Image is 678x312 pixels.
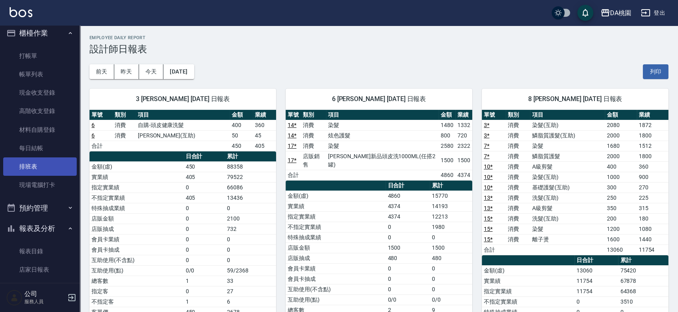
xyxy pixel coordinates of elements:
[386,253,429,263] td: 480
[3,121,77,139] a: 材料自購登錄
[326,130,439,141] td: 炫色護髮
[89,44,668,55] h3: 設計師日報表
[386,181,429,191] th: 日合計
[430,253,472,263] td: 480
[89,203,184,213] td: 特殊抽成業績
[430,263,472,274] td: 0
[99,95,266,103] span: 3 [PERSON_NAME] [DATE] 日報表
[618,255,668,266] th: 累計
[506,110,530,120] th: 類別
[89,296,184,307] td: 不指定客
[225,193,276,203] td: 13436
[637,151,668,161] td: 1800
[506,172,530,182] td: 消費
[439,151,455,170] td: 1500
[637,193,668,203] td: 225
[575,255,618,266] th: 日合計
[506,224,530,234] td: 消費
[225,244,276,255] td: 0
[225,234,276,244] td: 0
[482,110,506,120] th: 單號
[253,110,276,120] th: 業績
[184,234,225,244] td: 0
[637,161,668,172] td: 360
[430,222,472,232] td: 1980
[439,170,455,180] td: 4860
[225,182,276,193] td: 66086
[301,120,326,130] td: 消費
[89,244,184,255] td: 會員卡抽成
[136,120,230,130] td: 自購-頭皮健康洗髮
[184,255,225,265] td: 0
[286,284,386,294] td: 互助使用(不含點)
[386,242,429,253] td: 1500
[637,203,668,213] td: 315
[430,242,472,253] td: 1500
[605,130,636,141] td: 2000
[3,198,77,219] button: 預約管理
[89,110,113,120] th: 單號
[386,211,429,222] td: 4374
[225,255,276,265] td: 0
[482,276,575,286] td: 實業績
[618,276,668,286] td: 67878
[3,279,77,297] a: 互助日報表
[386,232,429,242] td: 0
[455,110,472,120] th: 業績
[301,130,326,141] td: 消費
[530,120,605,130] td: 染髮(互助)
[230,141,253,151] td: 450
[89,255,184,265] td: 互助使用(不含點)
[230,120,253,130] td: 400
[3,218,77,239] button: 報表及分析
[610,8,631,18] div: DA桃園
[386,284,429,294] td: 0
[295,95,463,103] span: 6 [PERSON_NAME] [DATE] 日報表
[139,64,164,79] button: 今天
[530,151,605,161] td: 鱗脂質護髮
[184,193,225,203] td: 405
[605,182,636,193] td: 300
[286,110,301,120] th: 單號
[113,110,136,120] th: 類別
[136,110,230,120] th: 項目
[89,35,668,40] h2: Employee Daily Report
[286,274,386,284] td: 會員卡抽成
[286,253,386,263] td: 店販抽成
[113,120,136,130] td: 消費
[605,161,636,172] td: 400
[575,276,618,286] td: 11754
[491,95,659,103] span: 8 [PERSON_NAME] [DATE] 日報表
[430,232,472,242] td: 0
[230,110,253,120] th: 金額
[637,141,668,151] td: 1512
[506,182,530,193] td: 消費
[230,130,253,141] td: 50
[482,244,506,255] td: 合計
[225,224,276,234] td: 732
[136,130,230,141] td: [PERSON_NAME](互助)
[637,182,668,193] td: 270
[439,110,455,120] th: 金額
[605,151,636,161] td: 2000
[89,224,184,234] td: 店販抽成
[637,120,668,130] td: 1872
[577,5,593,21] button: save
[386,274,429,284] td: 0
[184,244,225,255] td: 0
[89,110,276,151] table: a dense table
[301,110,326,120] th: 類別
[605,172,636,182] td: 1000
[3,102,77,120] a: 高階收支登錄
[530,213,605,224] td: 洗髮(互助)
[575,296,618,307] td: 0
[24,290,65,298] h5: 公司
[184,151,225,162] th: 日合計
[618,296,668,307] td: 3510
[113,130,136,141] td: 消費
[605,110,636,120] th: 金額
[163,64,194,79] button: [DATE]
[3,157,77,176] a: 排班表
[286,232,386,242] td: 特殊抽成業績
[6,290,22,306] img: Person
